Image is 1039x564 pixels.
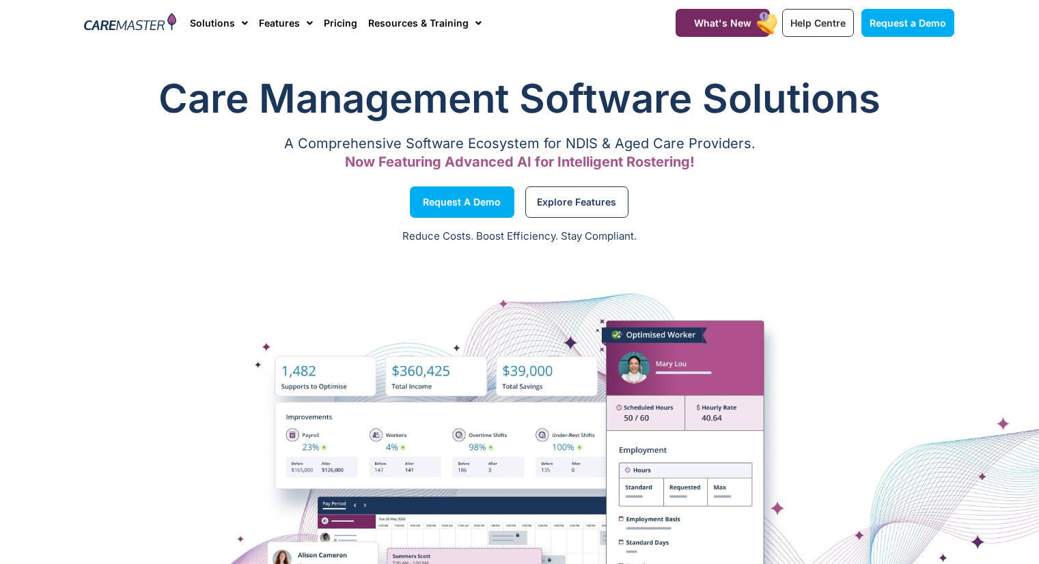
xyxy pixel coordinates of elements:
[861,9,954,37] a: Request a Demo
[410,186,514,218] a: Request a Demo
[694,17,751,29] span: What's New
[8,229,1031,244] p: Reduce Costs. Boost Efficiency. Stay Compliant.
[782,9,854,37] a: Help Centre
[676,9,770,37] a: What's New
[525,186,628,218] a: Explore Features
[537,199,616,206] span: Explore Features
[84,13,176,33] img: CareMaster Logo
[345,154,695,170] span: Now Featuring Advanced AI for Intelligent Rostering!
[423,199,501,206] span: Request a Demo
[85,71,955,126] h1: Care Management Software Solutions
[85,139,955,148] p: A Comprehensive Software Ecosystem for NDIS & Aged Care Providers.
[790,17,846,29] span: Help Centre
[870,17,946,29] span: Request a Demo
